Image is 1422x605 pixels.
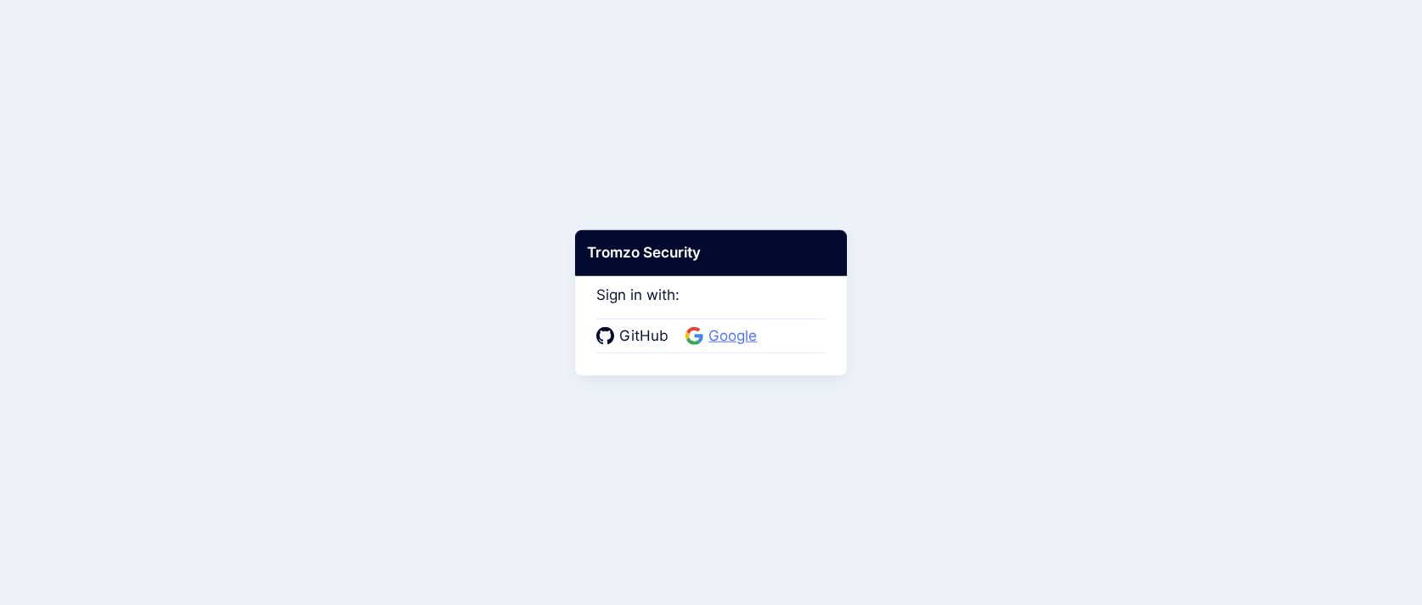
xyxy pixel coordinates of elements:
a: GitHub [596,325,674,348]
div: Sign in with: [596,263,826,353]
span: Google [703,325,762,348]
span: GitHub [614,325,674,348]
a: Google [686,325,762,348]
div: Tromzo Security [575,230,847,276]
